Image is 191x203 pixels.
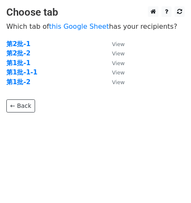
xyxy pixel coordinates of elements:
a: View [104,49,125,57]
a: View [104,40,125,48]
a: ← Back [6,99,35,112]
a: 第1批-1 [6,59,30,67]
p: Which tab of has your recipients? [6,22,185,31]
a: 第2批-1 [6,40,30,48]
small: View [112,41,125,47]
a: 第1批-1-1 [6,69,38,76]
a: View [104,78,125,86]
a: 第2批-2 [6,49,30,57]
h3: Choose tab [6,6,185,19]
a: this Google Sheet [49,22,109,30]
small: View [112,50,125,57]
small: View [112,79,125,85]
a: 第1批-2 [6,78,30,86]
